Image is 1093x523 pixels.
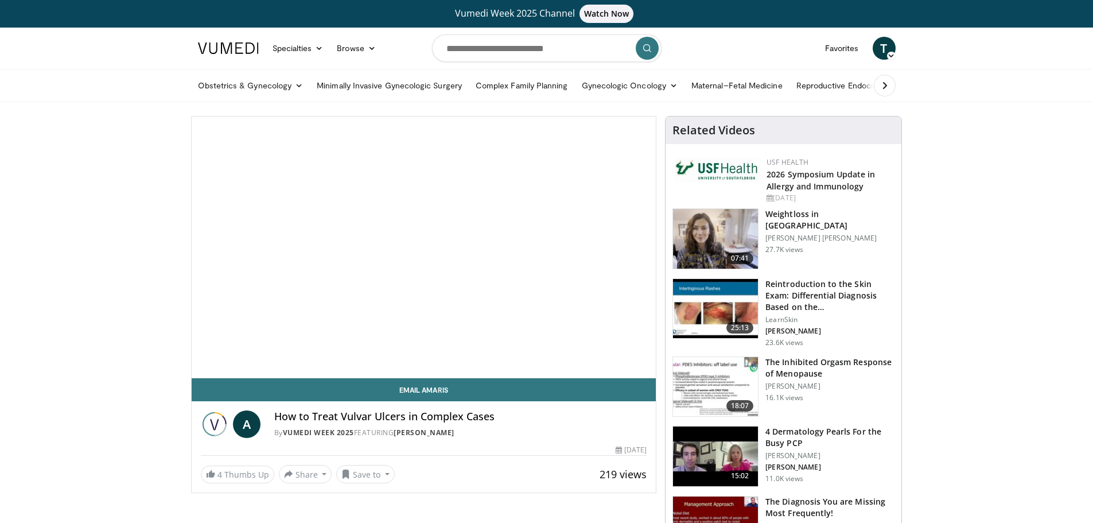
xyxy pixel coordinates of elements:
[672,123,755,137] h4: Related Videos
[266,37,330,60] a: Specialties
[767,157,808,167] a: USF Health
[673,209,758,269] img: 9983fed1-7565-45be-8934-aef1103ce6e2.150x105_q85_crop-smart_upscale.jpg
[789,74,982,97] a: Reproductive Endocrinology & [MEDICAL_DATA]
[200,5,894,23] a: Vumedi Week 2025 ChannelWatch Now
[765,382,894,391] p: [PERSON_NAME]
[765,327,894,336] p: [PERSON_NAME]
[873,37,896,60] a: T
[726,322,754,334] span: 25:13
[283,428,354,437] a: Vumedi Week 2025
[765,357,894,379] h3: The Inhibited Orgasm Response of Menopause
[310,74,469,97] a: Minimally Invasive Gynecologic Surgery
[600,467,647,481] span: 219 views
[192,378,656,401] a: Email Amaris
[336,465,395,483] button: Save to
[765,278,894,313] h3: Reintroduction to the Skin Exam: Differential Diagnosis Based on the…
[726,400,754,412] span: 18:07
[765,426,894,449] h3: 4 Dermatology Pearls For the Busy PCP
[673,427,758,486] img: 04c704bc-886d-4395-b463-610399d2ca6d.150x105_q85_crop-smart_upscale.jpg
[765,208,894,231] h3: Weightloss in [GEOGRAPHIC_DATA]
[274,410,647,423] h4: How to Treat Vulvar Ulcers in Complex Cases
[765,451,894,460] p: [PERSON_NAME]
[765,463,894,472] p: [PERSON_NAME]
[192,117,656,378] video-js: Video Player
[672,426,894,487] a: 15:02 4 Dermatology Pearls For the Busy PCP [PERSON_NAME] [PERSON_NAME] 11.0K views
[575,74,684,97] a: Gynecologic Oncology
[394,428,454,437] a: [PERSON_NAME]
[469,74,575,97] a: Complex Family Planning
[279,465,332,483] button: Share
[767,169,875,192] a: 2026 Symposium Update in Allergy and Immunology
[274,428,647,438] div: By FEATURING
[767,193,892,203] div: [DATE]
[672,357,894,417] a: 18:07 The Inhibited Orgasm Response of Menopause [PERSON_NAME] 16.1K views
[765,315,894,324] p: LearnSkin
[616,445,647,455] div: [DATE]
[765,496,894,519] h3: The Diagnosis You are Missing Most Frequently!
[675,157,761,183] img: 6ba8804a-8538-4002-95e7-a8f8012d4a11.png.150x105_q85_autocrop_double_scale_upscale_version-0.2.jpg
[672,208,894,269] a: 07:41 Weightloss in [GEOGRAPHIC_DATA] [PERSON_NAME] [PERSON_NAME] 27.7K views
[673,357,758,417] img: 283c0f17-5e2d-42ba-a87c-168d447cdba4.150x105_q85_crop-smart_upscale.jpg
[201,410,228,438] img: Vumedi Week 2025
[217,469,222,480] span: 4
[233,410,260,438] a: A
[765,338,803,347] p: 23.6K views
[765,474,803,483] p: 11.0K views
[672,278,894,347] a: 25:13 Reintroduction to the Skin Exam: Differential Diagnosis Based on the… LearnSkin [PERSON_NAM...
[726,253,754,264] span: 07:41
[765,245,803,254] p: 27.7K views
[765,393,803,402] p: 16.1K views
[201,466,274,483] a: 4 Thumbs Up
[673,279,758,339] img: 022c50fb-a848-4cac-a9d8-ea0906b33a1b.150x105_q85_crop-smart_upscale.jpg
[765,234,894,243] p: [PERSON_NAME] [PERSON_NAME]
[726,470,754,482] span: 15:02
[330,37,383,60] a: Browse
[198,42,259,54] img: VuMedi Logo
[432,34,662,62] input: Search topics, interventions
[191,74,310,97] a: Obstetrics & Gynecology
[818,37,866,60] a: Favorites
[579,5,634,23] span: Watch Now
[684,74,789,97] a: Maternal–Fetal Medicine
